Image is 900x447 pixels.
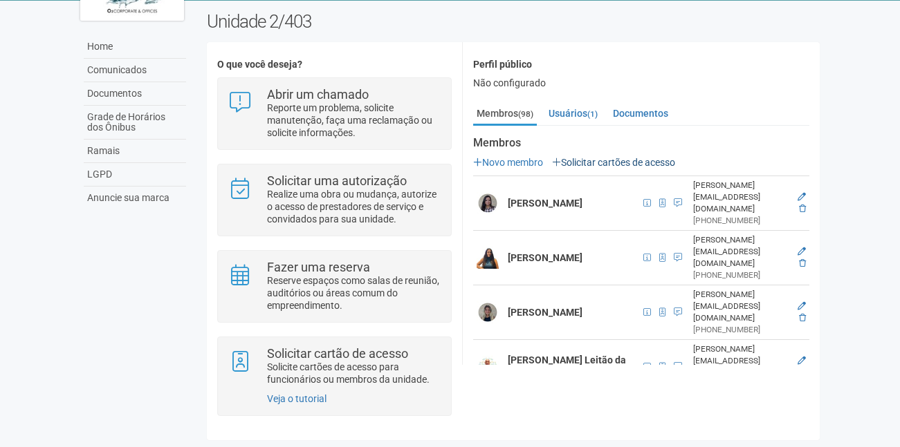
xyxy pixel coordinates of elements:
a: Documentos [84,82,186,106]
a: Editar membro [798,247,806,256]
a: Anuncie sua marca [84,187,186,209]
h2: Unidade 2/403 [207,11,820,32]
div: [PHONE_NUMBER] [693,324,789,336]
strong: Fazer uma reserva [267,260,370,274]
div: [PERSON_NAME][EMAIL_ADDRESS][DOMAIN_NAME] [693,234,789,269]
a: Excluir membro [799,313,806,323]
img: user.png [477,247,499,269]
img: user.png [477,301,499,323]
div: [PHONE_NUMBER] [693,215,789,227]
a: Ramais [84,140,186,163]
a: Abrir um chamado Reporte um problema, solicite manutenção, faça uma reclamação ou solicite inform... [228,88,441,139]
a: Editar membro [798,301,806,311]
small: (1) [587,109,598,119]
small: (98) [518,109,533,119]
h4: O que você deseja? [217,59,452,70]
a: Editar membro [798,192,806,202]
strong: Solicitar cartão de acesso [267,346,408,361]
div: [PERSON_NAME][EMAIL_ADDRESS][DOMAIN_NAME] [693,343,789,379]
strong: Membros [473,137,809,149]
a: Solicitar cartões de acesso [552,157,675,168]
img: user.png [477,192,499,214]
a: Excluir membro [799,204,806,213]
strong: [PERSON_NAME] [508,252,582,263]
a: LGPD [84,163,186,187]
p: Reserve espaços como salas de reunião, auditórios ou áreas comum do empreendimento. [267,274,441,312]
div: [PHONE_NUMBER] [693,269,789,281]
strong: Abrir um chamado [267,87,369,102]
img: user.png [477,356,499,378]
a: Usuários(1) [545,103,601,124]
strong: [PERSON_NAME] [508,307,582,318]
a: Documentos [609,103,672,124]
a: Solicitar cartão de acesso Solicite cartões de acesso para funcionários ou membros da unidade. [228,348,441,386]
a: Membros(98) [473,103,537,126]
div: [PERSON_NAME][EMAIL_ADDRESS][DOMAIN_NAME] [693,180,789,215]
strong: Solicitar uma autorização [267,173,407,188]
strong: [PERSON_NAME] Leitão da Piedade [508,354,626,379]
div: Não configurado [473,77,809,89]
a: Grade de Horários dos Ônibus [84,106,186,140]
a: Veja o tutorial [267,393,327,404]
a: Editar membro [798,356,806,365]
div: [PERSON_NAME][EMAIL_ADDRESS][DOMAIN_NAME] [693,289,789,324]
p: Reporte um problema, solicite manutenção, faça uma reclamação ou solicite informações. [267,102,441,139]
p: Solicite cartões de acesso para funcionários ou membros da unidade. [267,361,441,386]
a: Home [84,35,186,59]
strong: [PERSON_NAME] [508,198,582,209]
a: Solicitar uma autorização Realize uma obra ou mudança, autorize o acesso de prestadores de serviç... [228,175,441,225]
a: Novo membro [473,157,543,168]
a: Excluir membro [799,258,806,268]
a: Fazer uma reserva Reserve espaços como salas de reunião, auditórios ou áreas comum do empreendime... [228,261,441,312]
a: Comunicados [84,59,186,82]
p: Realize uma obra ou mudança, autorize o acesso de prestadores de serviço e convidados para sua un... [267,188,441,225]
h4: Perfil público [473,59,809,70]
